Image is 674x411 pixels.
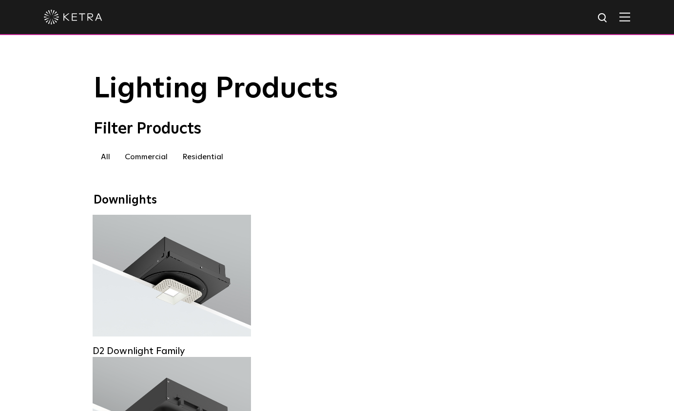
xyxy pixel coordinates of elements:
img: Hamburger%20Nav.svg [619,12,630,21]
label: Residential [175,148,231,166]
div: Downlights [94,193,581,207]
a: D2 Downlight Family Lumen Output:1200Colors:White / Black / Gloss Black / Silver / Bronze / Silve... [93,215,251,342]
img: ketra-logo-2019-white [44,10,102,24]
div: D2 Downlight Family [93,345,251,357]
div: Filter Products [94,120,581,138]
label: Commercial [117,148,175,166]
span: Lighting Products [94,75,338,104]
label: All [94,148,117,166]
img: search icon [597,12,609,24]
